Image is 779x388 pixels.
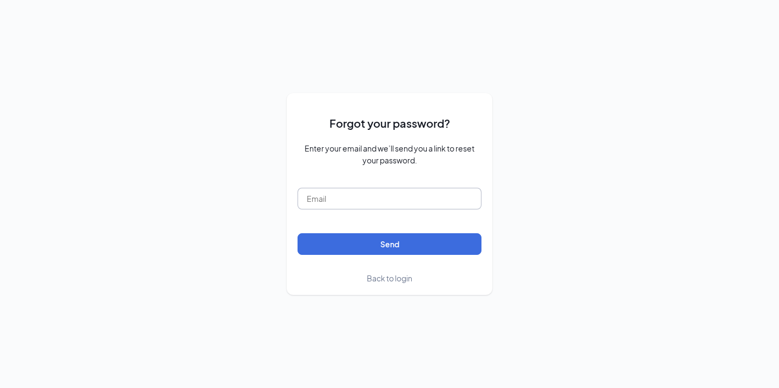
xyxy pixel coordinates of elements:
input: Email [298,188,481,209]
span: Enter your email and we’ll send you a link to reset your password. [298,142,481,166]
span: Back to login [367,273,412,283]
button: Send [298,233,481,255]
span: Forgot your password? [329,115,450,131]
a: Back to login [367,272,412,284]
